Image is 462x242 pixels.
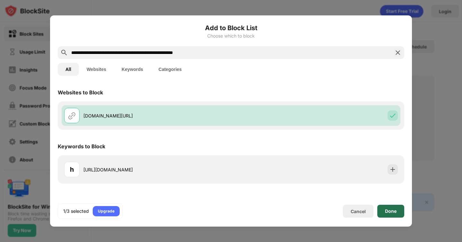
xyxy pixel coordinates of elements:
div: 1/3 selected [63,208,89,214]
div: Cancel [351,209,366,214]
img: search.svg [60,49,68,56]
img: url.svg [68,112,76,119]
div: h [70,165,74,174]
div: Upgrade [98,208,115,214]
div: [URL][DOMAIN_NAME] [83,166,231,173]
button: Websites [79,63,114,76]
h6: Add to Block List [58,23,404,33]
img: search-close [394,49,402,56]
div: Keywords to Block [58,143,105,150]
div: [DOMAIN_NAME][URL] [83,112,231,119]
button: All [58,63,79,76]
button: Categories [151,63,189,76]
div: Websites to Block [58,89,103,96]
div: Choose which to block [58,33,404,39]
button: Keywords [114,63,151,76]
div: Done [385,209,397,214]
